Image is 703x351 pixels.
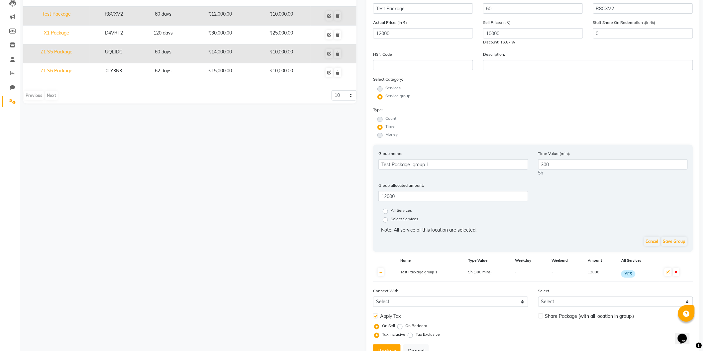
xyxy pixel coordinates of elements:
label: Group name: [378,151,402,157]
td: 0LY3N3 [90,63,138,82]
label: Time [385,123,395,129]
td: D4VRT2 [90,26,138,44]
td: ₹15,000.00 [188,63,252,82]
td: Test Package [23,6,90,26]
button: Cancel [644,237,660,246]
td: 60 days [138,6,188,26]
span: Apply Tax [380,313,401,320]
label: Group allocated amount: [378,182,424,188]
td: ₹10,000.00 [252,6,310,26]
td: 120 days [138,26,188,44]
label: Tax Exclusive [416,331,440,337]
label: Sell Price:(In ₹) [483,20,511,26]
label: Staff Share On Redemption :(In %) [593,20,655,26]
span: YES [621,270,636,278]
td: ₹25,000.00 [252,26,310,44]
button: Save Group [661,237,687,246]
span: - [552,270,553,274]
td: 12000 [584,266,618,282]
td: 5h (300 mins) [464,266,511,282]
label: Money [385,131,398,137]
td: ₹10,000.00 [252,63,310,82]
label: Service group [385,93,410,99]
label: Select Category: [373,76,403,82]
th: Weekday [511,255,548,266]
th: Name [397,255,464,266]
td: R8CXV2 [90,6,138,26]
label: All Services [391,207,412,215]
span: Discount: 16.67 % [483,40,515,44]
td: ₹10,000.00 [252,44,310,63]
label: Select [538,288,550,294]
label: Tax Inclusive [382,331,405,337]
label: Type: [373,107,383,113]
span: - [515,270,517,274]
td: 62 days [138,63,188,82]
td: Z1 S5 Package [23,44,90,63]
label: On Sell [382,323,395,329]
td: Test Package group 1 [397,266,464,282]
label: Actual Price: (In ₹) [373,20,407,26]
th: All Services [617,255,660,266]
label: HSN Code [373,51,392,57]
label: Count [385,115,396,121]
td: X1 Package [23,26,90,44]
label: Connect With [373,288,398,294]
th: Type Value [464,255,511,266]
td: Z1 S6 Package [23,63,90,82]
label: Description: [483,51,505,57]
th: Amount [584,255,618,266]
label: Time Value (min): [538,151,570,157]
label: Select Services [391,216,418,224]
div: Note: All service of this location are selected. [381,227,685,234]
span: Share Package (with all location in group.) [545,313,634,320]
label: On Redeem [405,323,427,329]
div: 5h [538,170,688,176]
iframe: chat widget [675,324,696,344]
td: ₹30,000.00 [188,26,252,44]
td: UQLIDC [90,44,138,63]
th: Weekend [548,255,584,266]
td: ₹14,000.00 [188,44,252,63]
label: Services [385,85,401,91]
td: ₹12,000.00 [188,6,252,26]
td: 60 days [138,44,188,63]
